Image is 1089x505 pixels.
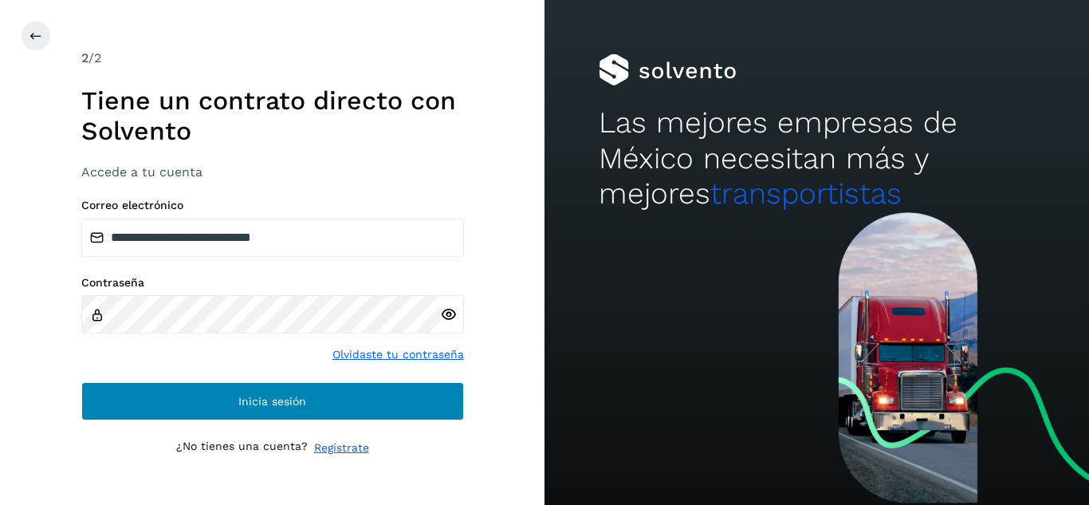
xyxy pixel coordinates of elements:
[81,199,464,212] label: Correo electrónico
[314,440,369,456] a: Regístrate
[81,382,464,420] button: Inicia sesión
[81,85,464,147] h1: Tiene un contrato directo con Solvento
[710,176,902,211] span: transportistas
[81,164,464,180] h3: Accede a tu cuenta
[81,50,88,65] span: 2
[599,105,1034,211] h2: Las mejores empresas de México necesitan más y mejores
[176,440,308,456] p: ¿No tienes una cuenta?
[81,49,464,68] div: /2
[238,396,306,407] span: Inicia sesión
[332,346,464,363] a: Olvidaste tu contraseña
[81,276,464,290] label: Contraseña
